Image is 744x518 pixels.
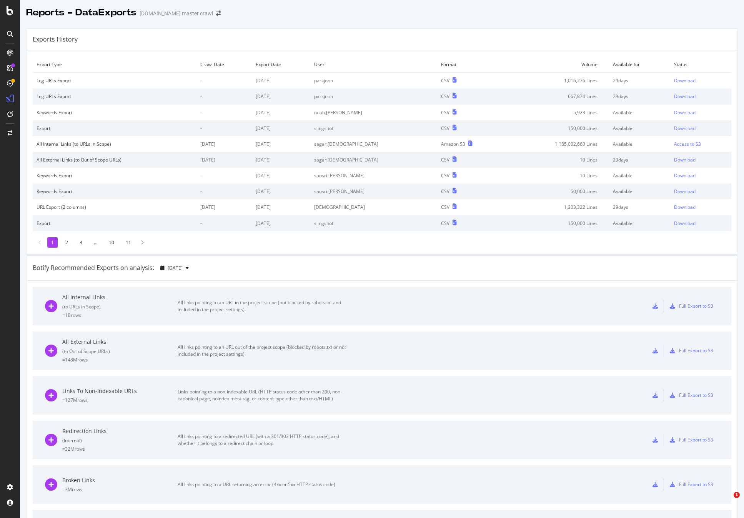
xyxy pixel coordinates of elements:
div: Download [674,157,696,163]
td: 29 days [609,88,670,104]
td: - [196,183,252,199]
div: Download [674,125,696,132]
td: Available for [609,57,670,73]
div: = 3M rows [62,486,178,493]
div: Full Export to S3 [679,392,713,398]
li: 3 [76,237,86,248]
div: Broken Links [62,476,178,484]
td: Export Type [33,57,196,73]
div: = 32M rows [62,446,178,452]
div: Access to S3 [674,141,701,147]
div: Keywords Export [37,109,193,116]
div: Amazon S3 [441,141,465,147]
div: CSV [441,188,449,195]
div: Export [37,220,193,227]
td: Format [437,57,506,73]
div: Download [674,188,696,195]
div: Log URLs Export [37,77,193,84]
span: 2025 Sep. 29th [168,265,183,271]
div: All links pointing to an URL out of the project scope (blocked by robots.txt or not included in t... [178,344,351,358]
td: - [196,168,252,183]
a: Download [674,172,727,179]
div: ( to Out of Scope URLs ) [62,348,178,355]
td: [DATE] [252,152,310,168]
div: Log URLs Export [37,93,193,100]
td: slingshot [310,120,437,136]
a: Download [674,77,727,84]
td: [DEMOGRAPHIC_DATA] [310,199,437,215]
td: Volume [506,57,609,73]
div: Download [674,109,696,116]
td: - [196,88,252,104]
li: 2 [62,237,72,248]
div: All links pointing to a redirected URL (with a 301/302 HTTP status code), and whether it belongs ... [178,433,351,447]
div: csv-export [652,393,658,398]
div: Available [613,109,666,116]
div: csv-export [652,437,658,443]
td: Status [670,57,731,73]
td: saosri.[PERSON_NAME] [310,168,437,183]
div: All Internal Links (to URLs in Scope) [37,141,193,147]
li: 11 [122,237,135,248]
div: All links pointing to a URL returning an error (4xx or 5xx HTTP status code) [178,481,351,488]
td: [DATE] [252,120,310,136]
td: 1,203,322 Lines [506,199,609,215]
div: CSV [441,125,449,132]
td: [DATE] [252,136,310,152]
td: 50,000 Lines [506,183,609,199]
td: slingshot [310,215,437,231]
td: [DATE] [252,199,310,215]
td: - [196,105,252,120]
td: noah.[PERSON_NAME] [310,105,437,120]
div: Redirection Links [62,427,178,435]
div: Download [674,93,696,100]
div: Download [674,77,696,84]
td: - [196,120,252,136]
div: Download [674,204,696,210]
div: Links To Non-Indexable URLs [62,387,178,395]
td: [DATE] [252,183,310,199]
td: 5,923 Lines [506,105,609,120]
td: sagar.[DEMOGRAPHIC_DATA] [310,152,437,168]
iframe: Intercom live chat [718,492,736,510]
div: Full Export to S3 [679,436,713,443]
li: ... [90,237,101,248]
td: 1,185,002,660 Lines [506,136,609,152]
a: Download [674,220,727,227]
td: [DATE] [196,136,252,152]
td: [DATE] [252,105,310,120]
div: arrow-right-arrow-left [216,11,221,16]
div: ( Internal ) [62,437,178,444]
td: 29 days [609,73,670,89]
div: CSV [441,172,449,179]
li: 1 [47,237,58,248]
td: sagar.[DEMOGRAPHIC_DATA] [310,136,437,152]
a: Download [674,188,727,195]
div: s3-export [670,437,675,443]
span: 1 [734,492,740,498]
td: 10 Lines [506,152,609,168]
div: URL Export (2 columns) [37,204,193,210]
a: Access to S3 [674,141,727,147]
td: [DATE] [196,152,252,168]
div: CSV [441,77,449,84]
div: [DOMAIN_NAME] master crawl [140,10,213,17]
div: csv-export [652,482,658,487]
div: CSV [441,157,449,163]
div: Full Export to S3 [679,481,713,488]
td: Export Date [252,57,310,73]
div: CSV [441,109,449,116]
div: = 127M rows [62,397,178,403]
div: CSV [441,93,449,100]
a: Download [674,204,727,210]
td: 150,000 Lines [506,215,609,231]
td: [DATE] [252,215,310,231]
td: 29 days [609,152,670,168]
div: Exports History [33,35,78,44]
a: Download [674,93,727,100]
a: Download [674,157,727,163]
a: Download [674,125,727,132]
td: 10 Lines [506,168,609,183]
div: CSV [441,204,449,210]
td: [DATE] [252,168,310,183]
